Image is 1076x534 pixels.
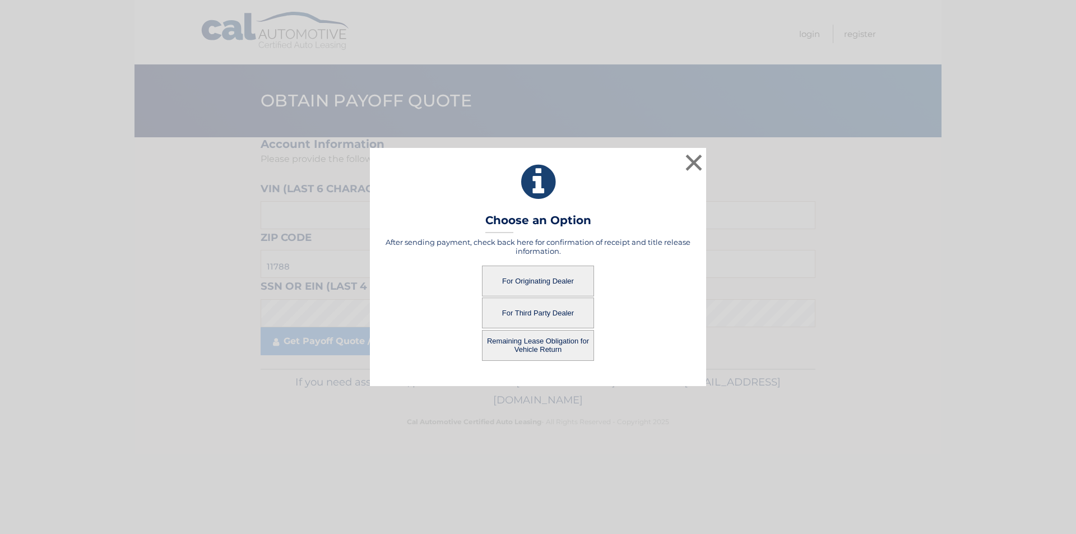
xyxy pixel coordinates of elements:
[384,238,692,256] h5: After sending payment, check back here for confirmation of receipt and title release information.
[482,330,594,361] button: Remaining Lease Obligation for Vehicle Return
[482,266,594,296] button: For Originating Dealer
[683,151,705,174] button: ×
[485,213,591,233] h3: Choose an Option
[482,298,594,328] button: For Third Party Dealer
